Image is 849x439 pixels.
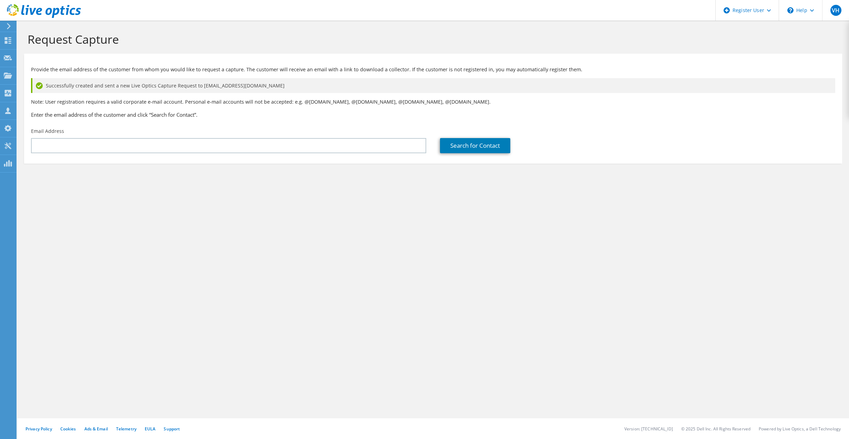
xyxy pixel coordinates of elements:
[28,32,835,46] h1: Request Capture
[46,82,285,90] span: Successfully created and sent a new Live Optics Capture Request to [EMAIL_ADDRESS][DOMAIN_NAME]
[759,426,841,432] li: Powered by Live Optics, a Dell Technology
[31,128,64,135] label: Email Address
[31,98,835,106] p: Note: User registration requires a valid corporate e-mail account. Personal e-mail accounts will ...
[25,426,52,432] a: Privacy Policy
[164,426,180,432] a: Support
[440,138,510,153] a: Search for Contact
[787,7,794,13] svg: \n
[681,426,750,432] li: © 2025 Dell Inc. All Rights Reserved
[116,426,136,432] a: Telemetry
[84,426,108,432] a: Ads & Email
[31,111,835,118] h3: Enter the email address of the customer and click “Search for Contact”.
[60,426,76,432] a: Cookies
[31,66,835,73] p: Provide the email address of the customer from whom you would like to request a capture. The cust...
[145,426,155,432] a: EULA
[830,5,841,16] span: VH
[624,426,673,432] li: Version: [TECHNICAL_ID]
